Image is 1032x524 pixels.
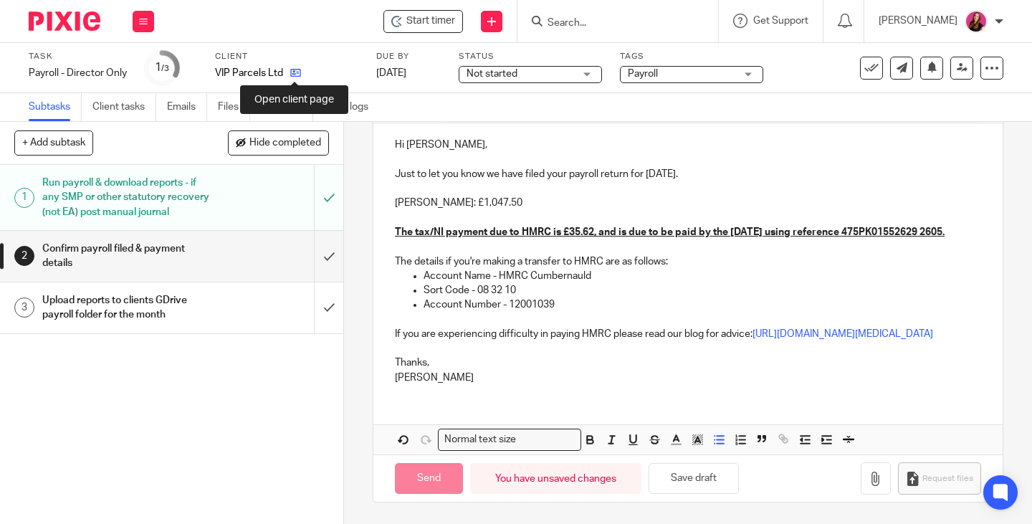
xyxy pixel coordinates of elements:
[42,290,214,326] h1: Upload reports to clients GDrive payroll folder for the month
[753,16,808,26] span: Get Support
[14,246,34,266] div: 2
[438,429,581,451] div: Search for option
[395,138,981,152] p: Hi [PERSON_NAME],
[395,371,981,385] p: [PERSON_NAME]
[922,473,973,485] span: Request files
[14,297,34,318] div: 3
[215,66,283,80] p: VIP Parcels Ltd
[459,51,602,62] label: Status
[898,462,981,495] button: Request files
[167,93,207,121] a: Emails
[470,463,641,494] div: You have unsaved changes
[620,51,763,62] label: Tags
[395,463,463,494] input: Send
[467,69,517,79] span: Not started
[29,51,127,62] label: Task
[965,10,988,33] img: 21.png
[14,188,34,208] div: 1
[376,68,406,78] span: [DATE]
[161,65,169,72] small: /3
[324,93,379,121] a: Audit logs
[395,196,981,210] p: [PERSON_NAME]: £1,047.50
[218,93,250,121] a: Files
[249,138,321,149] span: Hide completed
[441,432,520,447] span: Normal text size
[376,51,441,62] label: Due by
[261,93,313,121] a: Notes (0)
[521,432,573,447] input: Search for option
[649,463,739,494] button: Save draft
[228,130,329,155] button: Hide completed
[879,14,957,28] p: [PERSON_NAME]
[424,283,981,297] p: Sort Code - 08 32 10
[395,356,981,370] p: Thanks,
[29,11,100,31] img: Pixie
[155,59,169,76] div: 1
[42,238,214,275] h1: Confirm payroll filed & payment details
[29,66,127,80] div: Payroll - Director Only
[395,227,945,237] u: The tax/NI payment due to HMRC is £35.62, and is due to be paid by the [DATE] using reference 475...
[215,51,358,62] label: Client
[395,167,981,181] p: Just to let you know we have filed your payroll return for [DATE].
[752,329,933,339] a: [URL][DOMAIN_NAME][MEDICAL_DATA]
[29,93,82,121] a: Subtasks
[383,10,463,33] div: VIP Parcels Ltd - Payroll - Director Only
[395,254,981,269] p: The details if you're making a transfer to HMRC are as follows:
[424,297,981,312] p: Account Number - 12001039
[92,93,156,121] a: Client tasks
[546,17,675,30] input: Search
[14,130,93,155] button: + Add subtask
[424,269,981,283] p: Account Name - HMRC Cumbernauld
[628,69,658,79] span: Payroll
[406,14,455,29] span: Start timer
[395,313,981,342] p: If you are experiencing difficulty in paying HMRC please read our blog for advice:
[42,172,214,223] h1: Run payroll & download reports - if any SMP or other statutory recovery (not EA) post manual journal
